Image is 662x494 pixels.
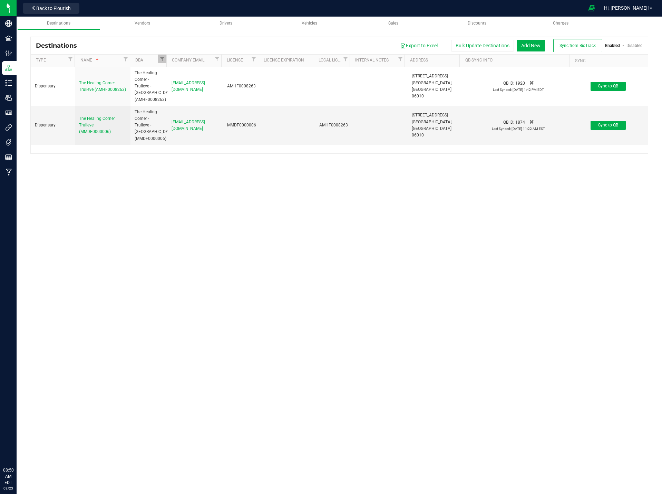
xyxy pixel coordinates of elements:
button: Add New [517,40,545,51]
a: Enabled [605,43,620,48]
a: Filter [158,55,166,63]
span: Drivers [220,21,232,26]
span: Sync from BioTrack [559,43,596,48]
th: Sync [569,55,643,67]
span: Hi, [PERSON_NAME]! [604,5,649,11]
inline-svg: Reports [5,154,12,161]
span: [STREET_ADDRESS] [412,74,448,78]
a: Filter [250,55,258,63]
a: Local License [319,58,341,63]
span: Sync to QB [598,123,618,127]
a: Company Email [172,58,213,63]
inline-svg: Tags [5,139,12,146]
div: MMDF0000006 [227,122,256,129]
div: AMHF0008263 [227,83,256,89]
span: Destinations [47,21,70,26]
a: Filter [341,55,350,63]
inline-svg: Manufacturing [5,169,12,175]
span: QB ID: [503,81,514,86]
inline-svg: Users [5,94,12,101]
div: The Healing Corner - Trulieve - [GEOGRAPHIC_DATA] (MMDF0000006) [135,109,163,142]
span: Discounts [468,21,486,26]
span: Back to Flourish [36,6,71,11]
inline-svg: Integrations [5,124,12,131]
span: Sales [388,21,398,26]
span: Last Synced: [493,88,512,92]
inline-svg: Facilities [5,35,12,42]
button: Back to Flourish [23,3,79,14]
span: [GEOGRAPHIC_DATA], [GEOGRAPHIC_DATA] 06010 [412,120,452,137]
div: Dispensary [35,83,71,89]
div: Dispensary [35,122,71,129]
p: 08:50 AM EDT [3,467,13,486]
span: The Healing Corner Trulieve (MMDF0000006) [79,116,115,134]
button: Sync from BioTrack [553,39,602,52]
span: [DATE] 1:42 PM EDT [513,88,544,92]
button: Sync to QB [591,121,626,130]
span: 1920 [515,81,525,86]
a: Address [410,58,457,63]
a: Filter [66,55,75,63]
a: Filter [121,55,130,63]
a: DBA [135,58,158,63]
span: [STREET_ADDRESS] [412,113,448,117]
span: 1874 [515,120,525,125]
a: QB Sync Info [465,58,567,63]
div: AMHF0008263 [319,122,348,129]
span: Last Synced: [492,127,511,131]
button: Sync to QB [591,82,626,91]
a: Name [80,58,121,63]
iframe: Resource center unread badge [20,438,29,446]
span: Sync to QB [598,84,618,88]
button: Bulk Update Destinations [451,40,514,51]
a: Internal Notes [355,58,396,63]
span: [GEOGRAPHIC_DATA], [GEOGRAPHIC_DATA] 06010 [412,80,452,98]
a: Disabled [626,43,643,48]
a: License Expiration [264,58,311,63]
a: License [227,58,250,63]
a: Type [36,58,66,63]
inline-svg: Configuration [5,50,12,57]
a: Filter [213,55,221,63]
span: Vehicles [302,21,317,26]
span: Vendors [135,21,150,26]
span: [EMAIL_ADDRESS][DOMAIN_NAME] [172,120,205,131]
span: Open Ecommerce Menu [584,1,600,15]
inline-svg: Company [5,20,12,27]
div: The Healing Corner - Trulieve - [GEOGRAPHIC_DATA] (AMHF0008263) [135,70,163,103]
span: [EMAIL_ADDRESS][DOMAIN_NAME] [172,80,205,92]
iframe: Resource center [7,439,28,459]
a: Filter [396,55,405,63]
p: 09/23 [3,486,13,491]
inline-svg: Inventory [5,79,12,86]
button: Export to Excel [396,40,442,51]
span: Destinations [36,42,82,49]
span: The Healing Corner Trulieve (AMHF0008263) [79,80,126,92]
span: [DATE] 11:22 AM EST [512,127,545,131]
inline-svg: User Roles [5,109,12,116]
span: Charges [553,21,568,26]
inline-svg: Distribution [5,65,12,72]
span: QB ID: [503,120,514,125]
